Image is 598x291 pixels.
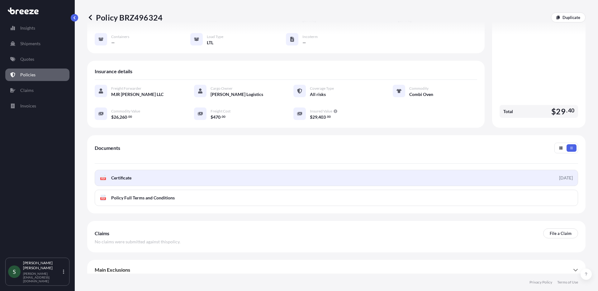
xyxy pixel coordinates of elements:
span: , [119,115,120,119]
span: — [111,40,115,46]
text: PDF [101,198,105,200]
span: . [326,116,327,118]
span: Freight Cost [211,109,230,114]
span: $ [551,107,556,115]
div: [DATE] [559,175,573,181]
span: 00 [327,116,331,118]
span: 26 [114,115,119,119]
a: Privacy Policy [529,280,552,285]
span: Documents [95,145,120,151]
span: 40 [568,109,574,112]
a: Duplicate [551,12,586,22]
p: Shipments [20,41,40,47]
span: 470 [213,115,221,119]
span: Commodity Value [111,109,140,114]
a: Quotes [5,53,69,65]
span: LTL [207,40,213,46]
span: [PERSON_NAME] Logistics [211,91,263,98]
span: , [317,115,318,119]
p: File a Claim [550,230,572,236]
span: — [302,40,306,46]
span: Load Type [207,34,223,39]
span: Claims [95,230,109,236]
span: Incoterm [302,34,318,39]
span: Containers [111,34,129,39]
span: MJR [PERSON_NAME] LLC [111,91,164,98]
span: 260 [120,115,127,119]
span: No claims were submitted against this policy . [95,239,180,245]
span: S [13,269,16,275]
p: [PERSON_NAME][EMAIL_ADDRESS][DOMAIN_NAME] [23,272,62,283]
span: Main Exclusions [95,267,130,273]
span: Insurance details [95,68,132,74]
span: 29 [556,107,565,115]
span: $ [310,115,312,119]
a: Shipments [5,37,69,50]
div: Main Exclusions [95,262,578,277]
span: 00 [128,116,132,118]
span: Coverage Type [310,86,334,91]
span: 403 [318,115,326,119]
p: Invoices [20,103,36,109]
span: Certificate [111,175,131,181]
a: PDFCertificate[DATE] [95,170,578,186]
span: Freight Forwarder [111,86,141,91]
text: PDF [101,178,105,180]
span: All risks [310,91,326,98]
a: Insights [5,22,69,34]
span: Cargo Owner [211,86,233,91]
span: $ [211,115,213,119]
a: Claims [5,84,69,97]
a: PDFPolicy Full Terms and Conditions [95,190,578,206]
p: Quotes [20,56,34,62]
a: Invoices [5,100,69,112]
span: Total [503,108,513,115]
span: Policy Full Terms and Conditions [111,195,175,201]
a: Policies [5,69,69,81]
span: Combi Oven [409,91,433,98]
span: . [127,116,128,118]
span: Commodity [409,86,429,91]
span: $ [111,115,114,119]
p: Duplicate [562,14,580,21]
a: Terms of Use [557,280,578,285]
span: 29 [312,115,317,119]
span: Insured Value [310,109,332,114]
p: Claims [20,87,34,93]
p: Policy BRZ496324 [87,12,163,22]
span: 00 [222,116,225,118]
p: Policies [20,72,36,78]
span: . [566,109,567,112]
a: File a Claim [543,228,578,238]
p: [PERSON_NAME] [PERSON_NAME] [23,260,62,270]
p: Insights [20,25,35,31]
